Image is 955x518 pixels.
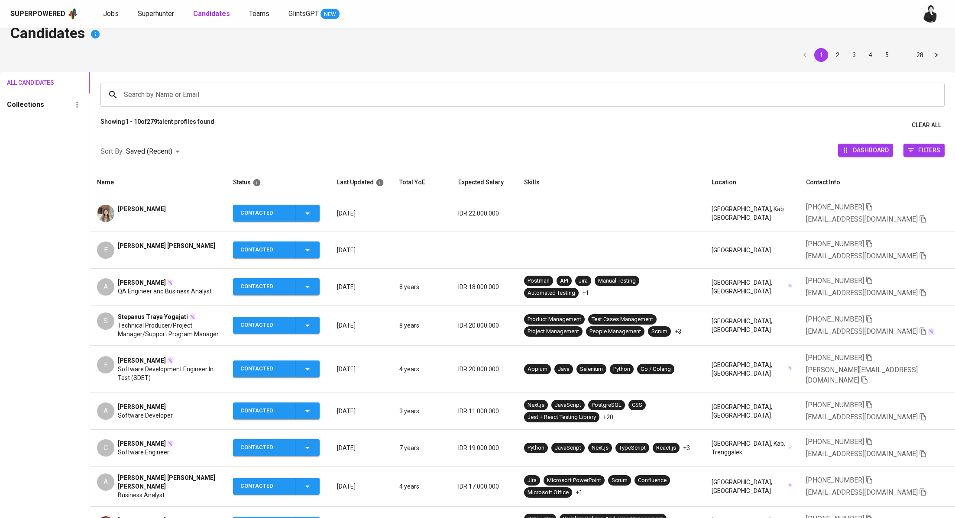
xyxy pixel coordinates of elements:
p: 4 years [399,482,444,491]
div: Next.js [528,401,544,409]
div: Contacted [240,205,288,222]
button: Dashboard [838,144,893,157]
img: magic_wand.svg [928,328,935,335]
div: Scrum [612,476,628,485]
button: Filters [903,144,945,157]
span: [PHONE_NUMBER] [806,354,864,362]
span: [PERSON_NAME] [PERSON_NAME] [118,241,215,250]
span: Software Development Engineer In Test (SDET) [118,365,219,382]
p: [DATE] [337,407,385,415]
span: [PERSON_NAME] [118,439,166,448]
div: TypeScript [619,444,646,452]
img: magic_wand.svg [788,366,792,370]
p: IDR 11.000.000 [458,407,510,415]
div: S [97,312,114,330]
th: Name [90,170,226,195]
button: Go to page 3 [847,48,861,62]
p: 7 years [399,444,444,452]
button: Go to page 5 [880,48,894,62]
div: Jest + React Testing Library [528,413,596,421]
div: Postman [528,277,550,285]
button: Contacted [233,402,320,419]
a: Superpoweredapp logo [10,7,79,20]
button: Contacted [233,478,320,495]
nav: pagination navigation [796,48,945,62]
span: NEW [320,10,340,19]
div: Project Management [528,328,579,336]
div: People Management [589,328,641,336]
div: Python [528,444,544,452]
div: Microsoft Office [528,489,569,497]
p: IDR 22.000.000 [458,209,510,218]
div: Automated Testing [528,289,575,297]
span: Superhunter [138,10,174,18]
span: Teams [249,10,269,18]
a: Candidates [193,9,232,19]
button: Contacted [233,241,320,258]
p: 4 years [399,365,444,373]
a: Jobs [103,9,120,19]
th: Contact Info [799,170,955,195]
div: Contacted [240,241,288,258]
div: Python [613,365,630,373]
p: IDR 20.000.000 [458,321,510,330]
p: [DATE] [337,209,385,218]
span: Clear All [912,120,941,131]
th: Location [705,170,799,195]
span: [PERSON_NAME] [118,402,166,411]
span: [EMAIL_ADDRESS][DOMAIN_NAME] [806,252,918,260]
div: [GEOGRAPHIC_DATA], [GEOGRAPHIC_DATA] [712,402,792,420]
span: [PHONE_NUMBER] [806,401,864,409]
div: [GEOGRAPHIC_DATA], [GEOGRAPHIC_DATA] [712,278,792,296]
img: magic_wand.svg [167,279,174,286]
p: [DATE] [337,321,385,330]
div: Saved (Recent) [126,144,183,160]
p: Saved (Recent) [126,146,172,157]
button: Contacted [233,205,320,222]
div: Contacted [240,278,288,295]
img: magic_wand.svg [788,283,792,288]
span: [EMAIL_ADDRESS][DOMAIN_NAME] [806,488,918,496]
th: Expected Salary [451,170,517,195]
p: 3 years [399,407,444,415]
p: [DATE] [337,482,385,491]
span: [PHONE_NUMBER] [806,438,864,446]
button: Contacted [233,360,320,377]
span: Software Developer [118,411,173,420]
div: Superpowered [10,9,65,19]
div: A [97,278,114,296]
span: [PERSON_NAME] [118,356,166,365]
span: Filters [918,144,940,156]
div: [GEOGRAPHIC_DATA], [GEOGRAPHIC_DATA] [712,478,792,495]
div: Appium [528,365,547,373]
div: Contacted [240,439,288,456]
button: Go to page 2 [831,48,845,62]
span: Technical Producer/Project Manager/Support Program Manager [118,321,219,338]
span: [PHONE_NUMBER] [806,240,864,248]
div: Contacted [240,402,288,419]
span: [PHONE_NUMBER] [806,315,864,323]
div: Confluence [638,476,667,485]
div: PostgreSQL [592,401,622,409]
span: Dashboard [853,144,889,156]
div: Go / Golang [641,365,671,373]
p: 8 years [399,283,444,291]
img: magic_wand.svg [167,357,174,364]
span: [PHONE_NUMBER] [806,277,864,285]
div: A [97,473,114,491]
div: Manual Testing [598,277,636,285]
div: [GEOGRAPHIC_DATA], Kab. [GEOGRAPHIC_DATA] [712,205,792,222]
span: [EMAIL_ADDRESS][DOMAIN_NAME] [806,215,918,223]
p: +1 [582,289,589,297]
h6: Collections [7,99,44,111]
div: Contacted [240,360,288,377]
div: F [97,356,114,373]
p: [DATE] [337,365,385,373]
p: +3 [674,327,681,336]
div: JavaScript [555,401,581,409]
th: Skills [517,170,705,195]
span: Stepanus Traya Yogajati [118,312,188,321]
span: [EMAIL_ADDRESS][DOMAIN_NAME] [806,289,918,297]
p: +20 [603,413,613,421]
button: Contacted [233,278,320,295]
